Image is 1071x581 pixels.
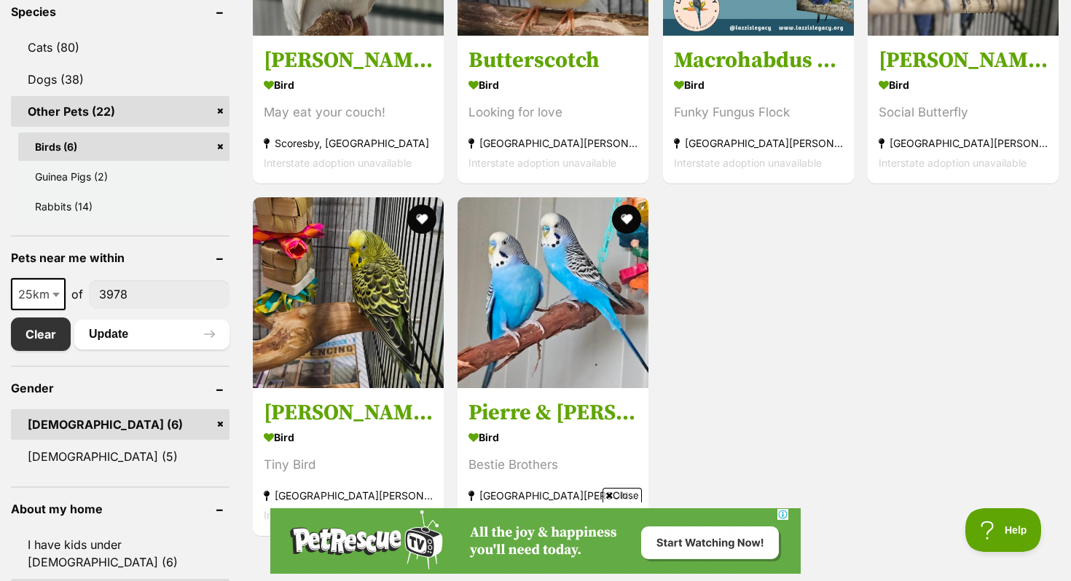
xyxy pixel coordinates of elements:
[458,36,648,183] a: Butterscotch Bird Looking for love [GEOGRAPHIC_DATA][PERSON_NAME][GEOGRAPHIC_DATA] Interstate ado...
[11,317,71,351] a: Clear
[468,47,637,74] h3: Butterscotch
[11,502,229,515] header: About my home
[74,320,229,349] button: Update
[11,382,229,395] header: Gender
[18,162,229,191] a: Guinea Pigs (2)
[468,455,637,475] div: Bestie Brothers
[89,280,229,308] input: postcode
[264,103,433,122] div: May eat your couch!
[18,192,229,221] a: Rabbits (14)
[11,409,229,440] a: [DEMOGRAPHIC_DATA] (6)
[468,157,616,169] span: Interstate adoption unavailable
[458,197,648,388] img: Pierre & Kimbral - Bird
[264,74,433,95] strong: Bird
[71,285,83,303] span: of
[264,133,433,153] strong: Scoresby, [GEOGRAPHIC_DATA]
[674,157,822,169] span: Interstate adoption unavailable
[264,399,433,427] h3: [PERSON_NAME]
[264,486,433,505] strong: [GEOGRAPHIC_DATA][PERSON_NAME][GEOGRAPHIC_DATA]
[468,133,637,153] strong: [GEOGRAPHIC_DATA][PERSON_NAME][GEOGRAPHIC_DATA]
[264,455,433,475] div: Tiny Bird
[11,96,229,127] a: Other Pets (22)
[965,508,1042,552] iframe: Help Scout Beacon - Open
[11,278,66,310] span: 25km
[11,251,229,264] header: Pets near me within
[663,36,854,183] a: Macrohabdus (AGY, Megabacteria) Flock Bird Funky Fungus Flock [GEOGRAPHIC_DATA][PERSON_NAME][GEOG...
[18,133,229,161] a: Birds (6)
[270,508,801,574] iframe: Advertisement
[468,399,637,427] h3: Pierre & [PERSON_NAME]
[674,47,843,74] h3: Macrohabdus (AGY, Megabacteria) Flock
[868,36,1059,183] a: [PERSON_NAME] Bird Social Butterfly [GEOGRAPHIC_DATA][PERSON_NAME][GEOGRAPHIC_DATA] Interstate ad...
[11,64,229,95] a: Dogs (38)
[468,103,637,122] div: Looking for love
[879,103,1048,122] div: Social Butterfly
[407,205,436,234] button: favourite
[11,529,229,577] a: I have kids under [DEMOGRAPHIC_DATA] (6)
[674,103,843,122] div: Funky Fungus Flock
[674,133,843,153] strong: [GEOGRAPHIC_DATA][PERSON_NAME][GEOGRAPHIC_DATA]
[879,74,1048,95] strong: Bird
[613,205,642,234] button: favourite
[879,157,1027,169] span: Interstate adoption unavailable
[264,47,433,74] h3: [PERSON_NAME]
[12,284,64,304] span: 25km
[264,427,433,448] strong: Bird
[879,47,1048,74] h3: [PERSON_NAME]
[253,388,444,536] a: [PERSON_NAME] Bird Tiny Bird [GEOGRAPHIC_DATA][PERSON_NAME][GEOGRAPHIC_DATA] Interstate adoption ...
[264,157,412,169] span: Interstate adoption unavailable
[253,36,444,183] a: [PERSON_NAME] Bird May eat your couch! Scoresby, [GEOGRAPHIC_DATA] Interstate adoption unavailable
[11,441,229,472] a: [DEMOGRAPHIC_DATA] (5)
[253,197,444,388] img: Fred - Bird
[468,74,637,95] strong: Bird
[264,509,412,521] span: Interstate adoption unavailable
[11,5,229,18] header: Species
[603,488,642,502] span: Close
[11,32,229,63] a: Cats (80)
[879,133,1048,153] strong: [GEOGRAPHIC_DATA][PERSON_NAME][GEOGRAPHIC_DATA]
[468,486,637,505] strong: [GEOGRAPHIC_DATA][PERSON_NAME][GEOGRAPHIC_DATA]
[468,427,637,448] strong: Bird
[458,388,648,536] a: Pierre & [PERSON_NAME] Bird Bestie Brothers [GEOGRAPHIC_DATA][PERSON_NAME][GEOGRAPHIC_DATA] Inter...
[674,74,843,95] strong: Bird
